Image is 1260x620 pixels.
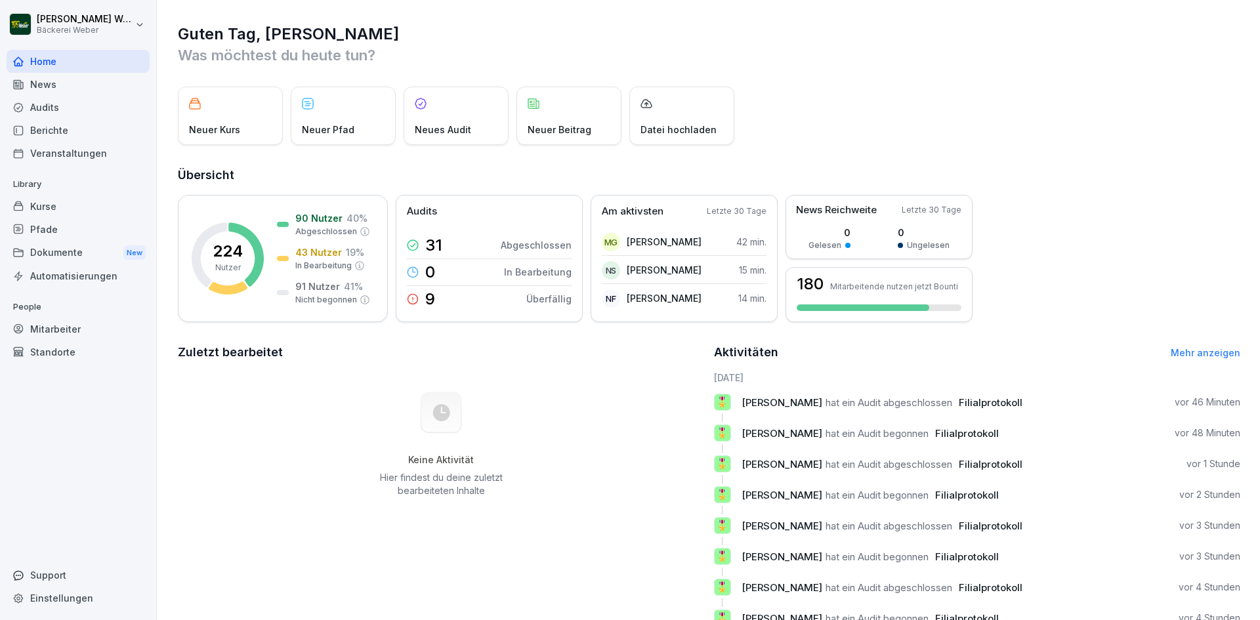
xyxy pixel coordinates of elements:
[1171,347,1240,358] a: Mehr anzeigen
[501,238,572,252] p: Abgeschlossen
[295,260,352,272] p: In Bearbeitung
[742,458,822,470] span: [PERSON_NAME]
[425,264,435,280] p: 0
[1179,519,1240,532] p: vor 3 Stunden
[739,263,766,277] p: 15 min.
[295,279,340,293] p: 91 Nutzer
[716,578,728,596] p: 🎖️
[7,218,150,241] a: Pfade
[526,292,572,306] p: Überfällig
[504,265,572,279] p: In Bearbeitung
[7,264,150,287] a: Automatisierungen
[346,245,364,259] p: 19 %
[1179,581,1240,594] p: vor 4 Stunden
[959,520,1022,532] span: Filialprotokoll
[808,239,841,251] p: Gelesen
[375,471,507,497] p: Hier findest du deine zuletzt bearbeiteten Inhalte
[707,205,766,217] p: Letzte 30 Tage
[37,26,133,35] p: Bäckerei Weber
[742,550,822,563] span: [PERSON_NAME]
[716,424,728,442] p: 🎖️
[935,550,999,563] span: Filialprotokoll
[602,261,620,279] div: NS
[826,581,952,594] span: hat ein Audit abgeschlossen
[407,204,437,219] p: Audits
[7,96,150,119] a: Audits
[7,50,150,73] a: Home
[7,119,150,142] a: Berichte
[716,547,728,566] p: 🎖️
[178,24,1240,45] h1: Guten Tag, [PERSON_NAME]
[826,489,929,501] span: hat ein Audit begonnen
[935,489,999,501] span: Filialprotokoll
[7,174,150,195] p: Library
[714,343,778,362] h2: Aktivitäten
[213,243,243,259] p: 224
[7,142,150,165] a: Veranstaltungen
[907,239,950,251] p: Ungelesen
[742,489,822,501] span: [PERSON_NAME]
[7,73,150,96] a: News
[1175,396,1240,409] p: vor 46 Minuten
[302,123,354,136] p: Neuer Pfad
[178,166,1240,184] h2: Übersicht
[826,550,929,563] span: hat ein Audit begonnen
[7,241,150,265] div: Dokumente
[714,371,1241,384] h6: [DATE]
[7,318,150,341] a: Mitarbeiter
[742,520,822,532] span: [PERSON_NAME]
[716,393,728,411] p: 🎖️
[7,195,150,218] a: Kurse
[898,226,950,239] p: 0
[178,343,705,362] h2: Zuletzt bearbeitet
[1179,550,1240,563] p: vor 3 Stunden
[826,427,929,440] span: hat ein Audit begonnen
[826,458,952,470] span: hat ein Audit abgeschlossen
[640,123,717,136] p: Datei hochladen
[959,458,1022,470] span: Filialprotokoll
[425,238,442,253] p: 31
[375,454,507,466] h5: Keine Aktivität
[602,204,663,219] p: Am aktivsten
[295,226,357,238] p: Abgeschlossen
[808,226,850,239] p: 0
[826,520,952,532] span: hat ein Audit abgeschlossen
[295,245,342,259] p: 43 Nutzer
[902,204,961,216] p: Letzte 30 Tage
[1186,457,1240,470] p: vor 1 Stunde
[346,211,367,225] p: 40 %
[716,455,728,473] p: 🎖️
[959,581,1022,594] span: Filialprotokoll
[627,263,702,277] p: [PERSON_NAME]
[7,341,150,363] a: Standorte
[7,587,150,610] a: Einstellungen
[738,291,766,305] p: 14 min.
[7,564,150,587] div: Support
[935,427,999,440] span: Filialprotokoll
[295,294,357,306] p: Nicht begonnen
[37,14,133,25] p: [PERSON_NAME] Weber
[830,281,958,291] p: Mitarbeitende nutzen jetzt Bounti
[797,276,824,292] h3: 180
[602,289,620,308] div: NF
[1175,426,1240,440] p: vor 48 Minuten
[736,235,766,249] p: 42 min.
[425,291,435,307] p: 9
[7,297,150,318] p: People
[627,235,702,249] p: [PERSON_NAME]
[7,241,150,265] a: DokumenteNew
[1179,488,1240,501] p: vor 2 Stunden
[344,279,363,293] p: 41 %
[415,123,471,136] p: Neues Audit
[295,211,343,225] p: 90 Nutzer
